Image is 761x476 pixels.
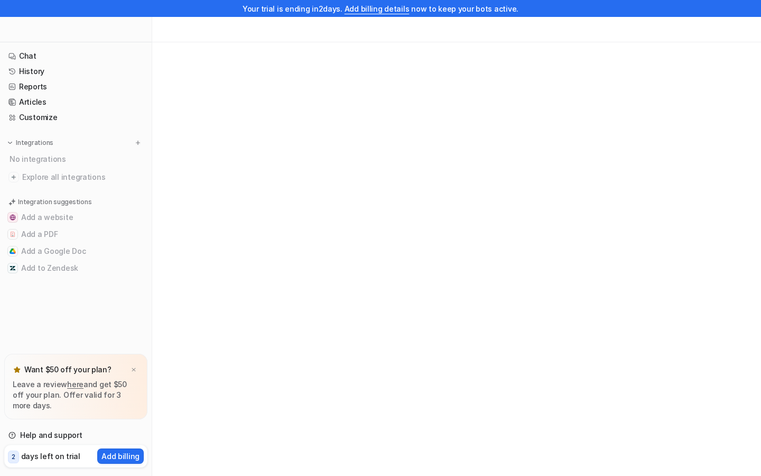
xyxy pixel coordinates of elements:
p: Integrations [16,139,53,147]
a: Articles [4,95,147,109]
button: Add a Google DocAdd a Google Doc [4,243,147,260]
p: 2 [12,452,15,462]
a: Add billing details [345,4,410,13]
a: here [67,380,83,389]
a: Help and support [4,428,147,443]
p: Leave a review and get $50 off your plan. Offer valid for 3 more days. [13,379,139,411]
img: Add a PDF [10,231,16,237]
a: History [4,64,147,79]
p: Add billing [101,451,140,462]
button: Add a PDFAdd a PDF [4,226,147,243]
button: Add billing [97,448,144,464]
a: Chat [4,49,147,63]
p: Want $50 off your plan? [24,364,112,375]
div: No integrations [6,150,147,168]
a: Explore all integrations [4,170,147,185]
button: Add a websiteAdd a website [4,209,147,226]
p: days left on trial [21,451,80,462]
img: explore all integrations [8,172,19,182]
span: Explore all integrations [22,169,143,186]
a: Reports [4,79,147,94]
button: Integrations [4,138,57,148]
img: star [13,365,21,374]
img: Add a website [10,214,16,221]
button: Add to ZendeskAdd to Zendesk [4,260,147,277]
img: x [131,367,137,373]
img: Add to Zendesk [10,265,16,271]
img: Add a Google Doc [10,248,16,254]
img: expand menu [6,139,14,147]
p: Integration suggestions [18,197,91,207]
a: Customize [4,110,147,125]
img: menu_add.svg [134,139,142,147]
